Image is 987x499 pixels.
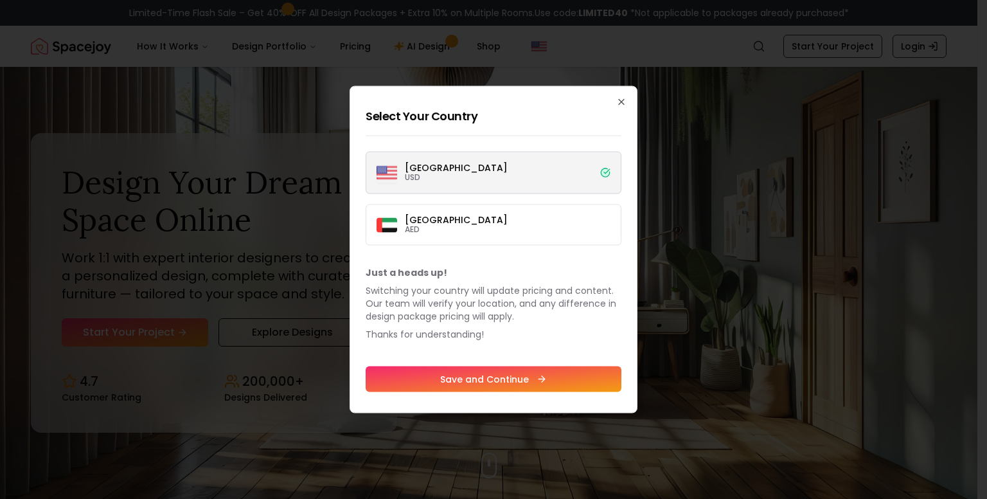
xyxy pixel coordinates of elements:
p: [GEOGRAPHIC_DATA] [405,215,508,224]
img: United States [377,163,397,183]
b: Just a heads up! [366,266,447,279]
p: Switching your country will update pricing and content. Our team will verify your location, and a... [366,284,621,323]
img: Dubai [377,217,397,232]
p: Thanks for understanding! [366,328,621,341]
p: AED [405,224,508,235]
p: USD [405,172,508,183]
h2: Select Your Country [366,107,621,125]
button: Save and Continue [366,367,621,392]
p: [GEOGRAPHIC_DATA] [405,163,508,172]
